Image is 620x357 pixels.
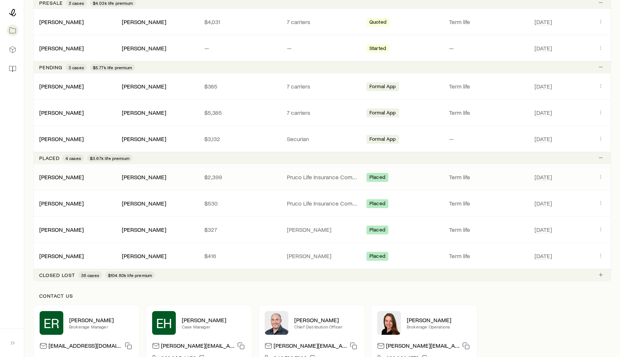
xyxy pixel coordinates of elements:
a: [PERSON_NAME] [39,252,84,259]
div: [PERSON_NAME] [122,135,166,143]
p: Term life [449,18,526,26]
p: $327 [204,226,275,233]
p: Term life [449,173,526,181]
p: [PERSON_NAME][EMAIL_ADDRESS][DOMAIN_NAME] [386,342,459,352]
p: — [287,44,358,52]
p: Term life [449,200,526,207]
p: Pruco Life Insurance Company [287,173,358,181]
img: Ellen Wall [377,311,401,335]
div: [PERSON_NAME] [39,135,84,143]
p: Brokerage Operations [407,324,471,330]
span: Formal App [369,83,396,91]
p: — [204,44,275,52]
p: [PERSON_NAME] [294,316,359,324]
div: [PERSON_NAME] [122,44,166,52]
div: [PERSON_NAME] [122,226,166,234]
p: Term life [449,252,526,260]
span: [DATE] [534,83,552,90]
p: [EMAIL_ADDRESS][DOMAIN_NAME] [48,342,122,352]
p: Contact us [39,293,605,299]
p: — [449,44,526,52]
span: Quoted [369,19,386,27]
div: [PERSON_NAME] [39,252,84,260]
p: [PERSON_NAME][EMAIL_ADDRESS][DOMAIN_NAME] [274,342,347,352]
p: Term life [449,109,526,116]
p: Term life [449,83,526,90]
p: 7 carriers [287,109,358,116]
div: [PERSON_NAME] [39,226,84,234]
p: [PERSON_NAME] [182,316,246,324]
p: [PERSON_NAME] [287,252,358,260]
span: Formal App [369,110,396,117]
p: Securian [287,135,358,143]
span: Placed [369,227,385,234]
div: [PERSON_NAME] [39,109,84,117]
div: [PERSON_NAME] [122,18,166,26]
p: $5,385 [204,109,275,116]
div: [PERSON_NAME] [39,44,84,52]
a: [PERSON_NAME] [39,109,84,116]
img: Dan Pierson [265,311,288,335]
span: $3.67k life premium [90,155,130,161]
span: 4 cases [66,155,81,161]
p: $385 [204,83,275,90]
a: [PERSON_NAME] [39,18,84,25]
p: Case Manager [182,324,246,330]
span: 38 cases [81,272,99,278]
span: [DATE] [534,44,552,52]
span: $5.77k life premium [93,64,132,70]
span: $104.80k life premium [108,272,152,278]
a: [PERSON_NAME] [39,83,84,90]
a: [PERSON_NAME] [39,173,84,180]
p: $4,031 [204,18,275,26]
span: 3 cases [68,64,84,70]
a: [PERSON_NAME] [39,200,84,207]
span: Placed [369,174,385,182]
div: [PERSON_NAME] [122,109,166,117]
p: — [449,135,526,143]
p: Pending [39,64,63,70]
span: [DATE] [534,173,552,181]
span: Placed [369,253,385,261]
span: [DATE] [534,135,552,143]
a: [PERSON_NAME] [39,135,84,142]
p: Term life [449,226,526,233]
span: Placed [369,200,385,208]
div: [PERSON_NAME] [122,200,166,207]
p: 7 carriers [287,83,358,90]
p: [PERSON_NAME][EMAIL_ADDRESS][DOMAIN_NAME] [161,342,234,352]
a: [PERSON_NAME] [39,44,84,51]
p: Placed [39,155,60,161]
p: Brokerage Manager [69,324,134,330]
div: [PERSON_NAME] [39,173,84,181]
p: 7 carriers [287,18,358,26]
p: [PERSON_NAME] [287,226,358,233]
p: $3,132 [204,135,275,143]
span: [DATE] [534,200,552,207]
span: ER [44,316,59,330]
p: [PERSON_NAME] [407,316,471,324]
span: [DATE] [534,18,552,26]
span: Formal App [369,136,396,144]
p: [PERSON_NAME] [69,316,134,324]
p: $416 [204,252,275,260]
div: [PERSON_NAME] [122,252,166,260]
p: Closed lost [39,272,75,278]
div: [PERSON_NAME] [122,173,166,181]
p: Chief Distribution Officer [294,324,359,330]
a: [PERSON_NAME] [39,226,84,233]
p: $530 [204,200,275,207]
span: Started [369,45,386,53]
span: [DATE] [534,252,552,260]
span: [DATE] [534,109,552,116]
div: [PERSON_NAME] [39,18,84,26]
span: [DATE] [534,226,552,233]
span: EH [156,316,172,330]
div: [PERSON_NAME] [122,83,166,90]
p: Pruco Life Insurance Company [287,200,358,207]
p: $2,399 [204,173,275,181]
